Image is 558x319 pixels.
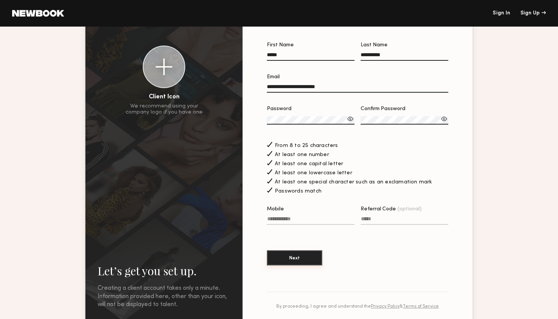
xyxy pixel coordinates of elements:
div: By proceeding, I agree and understand the & [267,304,448,309]
span: At least one number [275,152,329,158]
div: We recommend using your company logo if you have one [126,103,203,115]
div: Confirm Password [361,106,448,112]
span: At least one capital letter [275,161,343,167]
span: From 8 to 25 characters [275,143,338,148]
div: Creating a client account takes only a minute. Information provided here, other than your icon, w... [98,284,230,309]
div: Sign Up [520,11,546,16]
h2: Let’s get you set up. [98,263,230,278]
div: Referral Code [361,207,448,212]
input: Confirm Password [361,116,448,125]
input: First Name [267,52,355,61]
div: Mobile [267,207,355,212]
input: Last Name [361,52,448,61]
div: Last Name [361,43,448,48]
input: Mobile [267,216,355,225]
span: At least one special character such as an exclamation mark [275,180,432,185]
div: First Name [267,43,355,48]
span: At least one lowercase letter [275,171,352,176]
a: Sign In [493,11,510,16]
div: Password [267,106,355,112]
a: Terms of Service [403,304,439,309]
span: (optional) [397,207,422,212]
a: Privacy Policy [371,304,400,309]
input: Referral Code(optional) [361,216,448,225]
input: Email [267,84,448,93]
div: Email [267,74,448,80]
input: Password [267,116,355,125]
button: Next [267,250,322,265]
span: Passwords match [275,189,322,194]
div: Client Icon [149,94,180,100]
